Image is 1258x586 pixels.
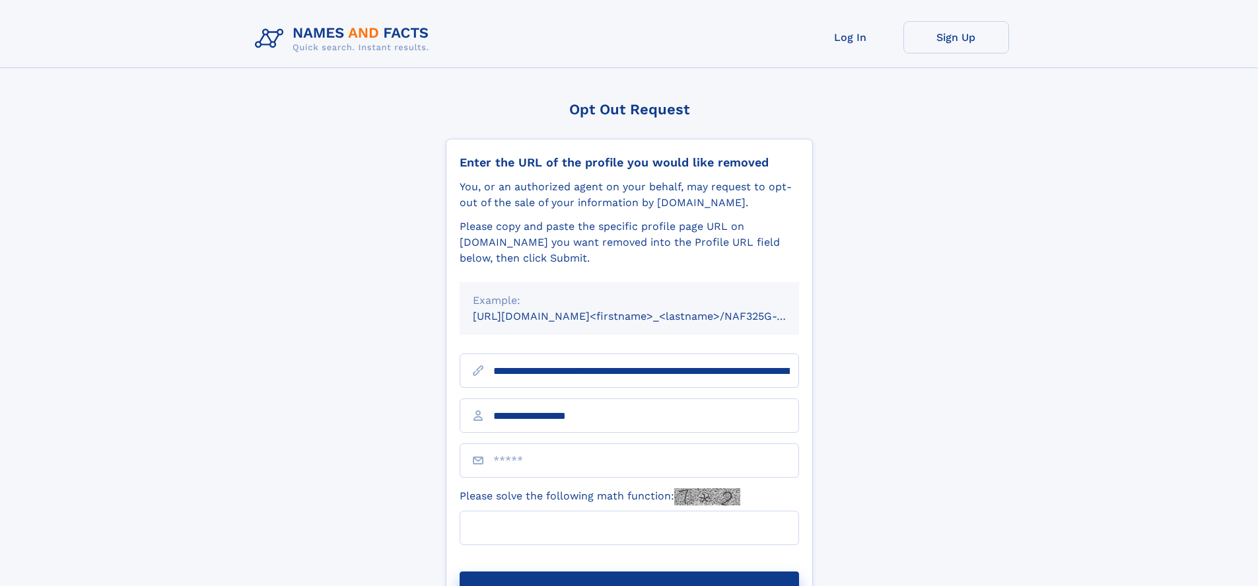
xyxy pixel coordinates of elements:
[460,179,799,211] div: You, or an authorized agent on your behalf, may request to opt-out of the sale of your informatio...
[250,21,440,57] img: Logo Names and Facts
[903,21,1009,54] a: Sign Up
[460,219,799,266] div: Please copy and paste the specific profile page URL on [DOMAIN_NAME] you want removed into the Pr...
[446,101,813,118] div: Opt Out Request
[460,155,799,170] div: Enter the URL of the profile you would like removed
[473,293,786,309] div: Example:
[798,21,903,54] a: Log In
[473,310,824,322] small: [URL][DOMAIN_NAME]<firstname>_<lastname>/NAF325G-xxxxxxxx
[460,488,740,505] label: Please solve the following math function:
